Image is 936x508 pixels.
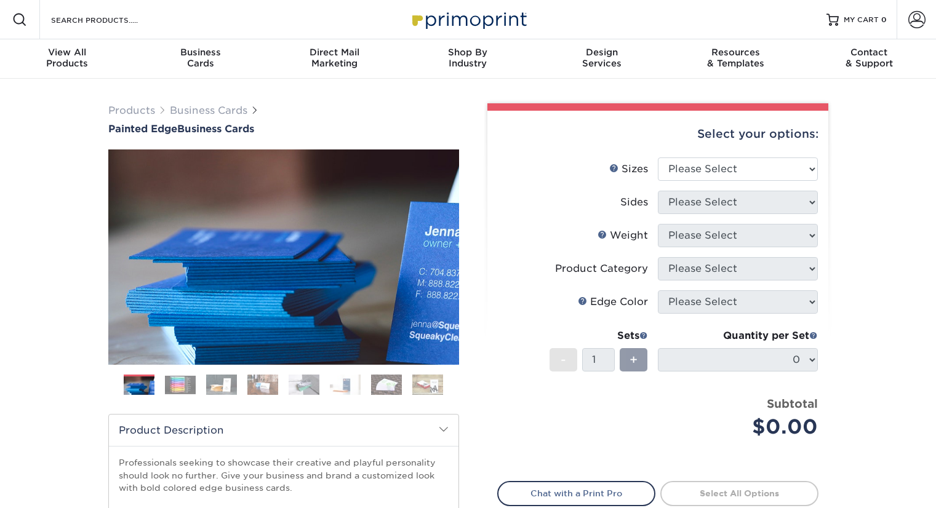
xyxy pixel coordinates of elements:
a: Chat with a Print Pro [497,481,655,506]
div: Edge Color [578,295,648,309]
a: Resources& Templates [668,39,802,79]
a: BusinessCards [134,39,267,79]
span: - [561,351,566,369]
div: Weight [598,228,648,243]
a: Select All Options [660,481,818,506]
img: Business Cards 07 [371,375,402,395]
span: 0 [881,15,887,24]
div: & Templates [668,47,802,69]
div: Marketing [268,47,401,69]
a: DesignServices [535,39,668,79]
img: Painted Edge 01 [108,82,459,432]
span: Shop By [401,47,535,58]
a: Contact& Support [802,39,936,79]
span: Business [134,47,267,58]
img: Business Cards 08 [412,375,443,395]
img: Business Cards 02 [165,376,196,394]
img: Business Cards 04 [247,375,278,395]
div: Services [535,47,668,69]
div: Sides [620,195,648,210]
div: & Support [802,47,936,69]
img: Business Cards 05 [289,375,319,395]
span: Contact [802,47,936,58]
div: Sizes [609,162,648,177]
div: Sets [550,328,648,343]
a: Painted EdgeBusiness Cards [108,123,459,135]
a: Products [108,105,155,116]
img: Business Cards 03 [206,375,237,395]
span: Painted Edge [108,123,177,135]
a: Shop ByIndustry [401,39,535,79]
span: + [630,351,638,369]
img: Business Cards 06 [330,375,361,395]
input: SEARCH PRODUCTS..... [50,12,170,27]
h1: Business Cards [108,123,459,135]
span: MY CART [844,15,879,25]
span: Design [535,47,668,58]
span: Resources [668,47,802,58]
img: Business Cards 01 [124,370,154,401]
div: Select your options: [497,111,818,157]
img: Primoprint [407,6,530,33]
div: Quantity per Set [658,328,818,343]
div: Product Category [555,261,648,276]
div: Industry [401,47,535,69]
a: Direct MailMarketing [268,39,401,79]
div: Cards [134,47,267,69]
strong: Subtotal [767,397,818,410]
a: Business Cards [170,105,247,116]
span: Direct Mail [268,47,401,58]
div: $0.00 [667,412,818,442]
h2: Product Description [109,415,458,446]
